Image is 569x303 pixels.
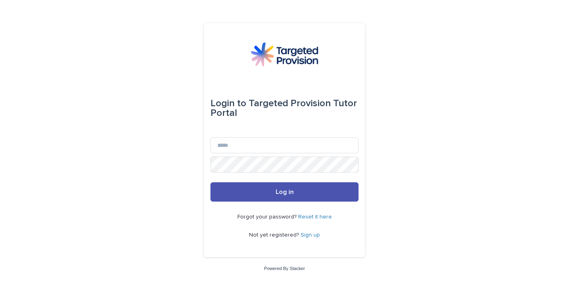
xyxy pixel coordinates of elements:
[210,99,246,108] span: Login to
[237,214,298,220] span: Forgot your password?
[301,232,320,238] a: Sign up
[210,182,359,202] button: Log in
[264,266,305,271] a: Powered By Stacker
[298,214,332,220] a: Reset it here
[210,92,359,124] div: Targeted Provision Tutor Portal
[251,42,318,66] img: M5nRWzHhSzIhMunXDL62
[276,189,294,195] span: Log in
[249,232,301,238] span: Not yet registered?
